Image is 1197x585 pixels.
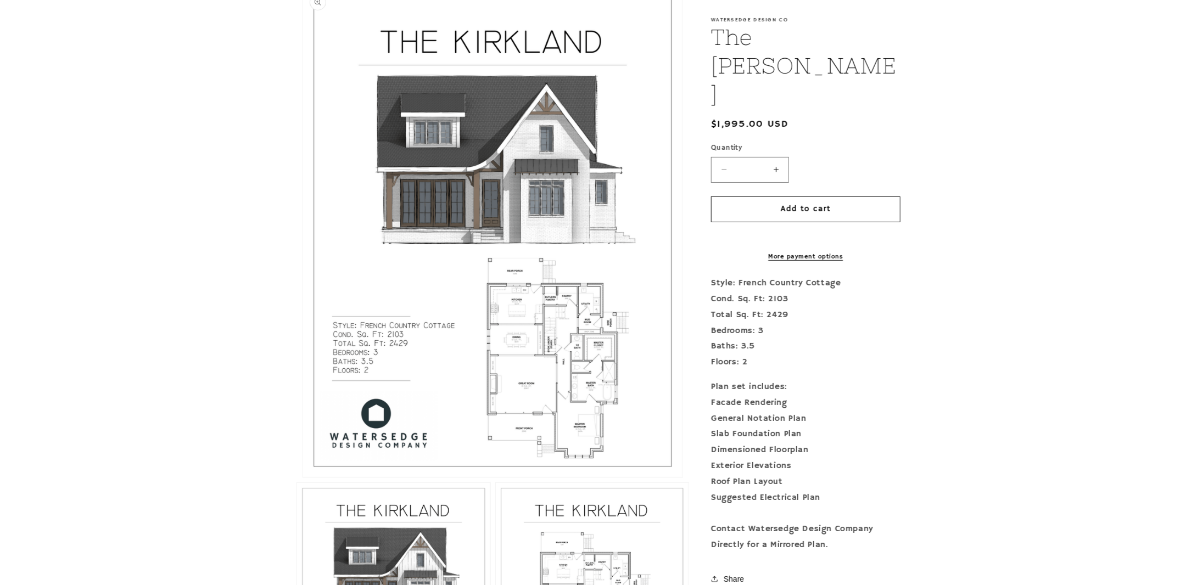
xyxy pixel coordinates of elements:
label: Quantity [711,143,900,154]
div: General Notation Plan [711,411,900,427]
p: Watersedge Design Co [711,16,900,23]
button: Add to cart [711,196,900,222]
div: Roof Plan Layout [711,474,900,490]
div: Plan set includes: [711,379,900,395]
div: Facade Rendering [711,395,900,411]
div: Dimensioned Floorplan [711,442,900,458]
span: $1,995.00 USD [711,117,788,132]
div: Slab Foundation Plan [711,426,900,442]
h1: The [PERSON_NAME] [711,23,900,109]
a: More payment options [711,252,900,262]
div: Exterior Elevations [711,458,900,474]
div: Suggested Electrical Plan [711,490,900,506]
div: Contact Watersedge Design Company Directly for a Mirrored Plan. [711,521,900,553]
p: Style: French Country Cottage Cond. Sq. Ft: 2103 Total Sq. Ft: 2429 Bedrooms: 3 Baths: 3.5 Floors: 2 [711,275,900,370]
